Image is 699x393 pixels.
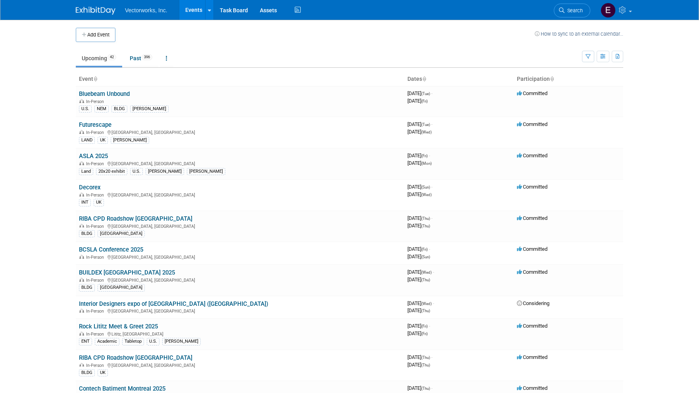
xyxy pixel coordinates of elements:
img: Elena Pantazopoulos [601,3,616,18]
a: ASLA 2025 [79,153,108,160]
span: Vectorworks, Inc. [125,7,167,13]
span: - [433,300,434,306]
a: BCSLA Conference 2025 [79,246,143,253]
span: [DATE] [407,307,430,313]
span: 396 [142,54,152,60]
span: (Fri) [421,247,428,252]
span: [DATE] [407,300,434,306]
span: - [429,153,430,158]
div: [PERSON_NAME] [187,168,225,175]
span: [DATE] [407,191,432,197]
span: Committed [517,323,547,329]
div: BLDG [111,105,127,113]
a: Contech Batiment Montreal 2025 [79,385,165,392]
div: ENT [79,338,92,345]
span: - [431,215,432,221]
span: (Wed) [421,193,432,197]
a: BUILDEX [GEOGRAPHIC_DATA] 2025 [79,269,175,276]
span: - [433,269,434,275]
div: [GEOGRAPHIC_DATA], [GEOGRAPHIC_DATA] [79,191,401,198]
span: (Sun) [421,185,430,189]
div: BLDG [79,284,95,291]
span: (Thu) [421,309,430,313]
div: [GEOGRAPHIC_DATA] [98,284,145,291]
div: [GEOGRAPHIC_DATA], [GEOGRAPHIC_DATA] [79,277,401,283]
span: (Thu) [421,216,430,221]
div: [PERSON_NAME] [111,137,149,144]
a: Bluebeam Unbound [79,90,130,97]
span: In-Person [86,278,106,283]
span: Committed [517,215,547,221]
span: [DATE] [407,269,434,275]
span: Considering [517,300,549,306]
span: (Tue) [421,92,430,96]
div: UK [98,137,108,144]
th: Dates [404,72,514,86]
a: Decorex [79,184,101,191]
span: [DATE] [407,215,432,221]
span: [DATE] [407,246,430,252]
div: UK [94,199,104,206]
img: In-Person Event [79,161,84,165]
span: [DATE] [407,277,430,282]
span: Committed [517,153,547,158]
a: Futurescape [79,121,111,128]
span: (Tue) [421,122,430,127]
span: [DATE] [407,121,432,127]
span: In-Person [86,130,106,135]
div: Lititz, [GEOGRAPHIC_DATA] [79,330,401,337]
span: (Thu) [421,355,430,360]
span: (Fri) [421,154,428,158]
span: Committed [517,385,547,391]
span: (Thu) [421,278,430,282]
img: In-Person Event [79,332,84,336]
img: In-Person Event [79,224,84,228]
span: (Sun) [421,255,430,259]
a: Sort by Start Date [422,76,426,82]
span: - [431,121,432,127]
div: [GEOGRAPHIC_DATA], [GEOGRAPHIC_DATA] [79,307,401,314]
span: (Fri) [421,99,428,103]
span: (Wed) [421,130,432,134]
div: LAND [79,137,95,144]
span: (Wed) [421,301,432,306]
span: Committed [517,90,547,96]
a: Sort by Participation Type [550,76,554,82]
span: - [431,184,432,190]
a: RIBA CPD Roadshow [GEOGRAPHIC_DATA] [79,215,192,222]
div: U.S. [79,105,92,113]
img: In-Person Event [79,130,84,134]
div: [GEOGRAPHIC_DATA], [GEOGRAPHIC_DATA] [79,223,401,229]
img: In-Person Event [79,193,84,196]
div: [GEOGRAPHIC_DATA], [GEOGRAPHIC_DATA] [79,362,401,368]
div: [GEOGRAPHIC_DATA] [98,230,145,237]
span: (Thu) [421,363,430,367]
div: Tabletop [122,338,144,345]
th: Event [76,72,404,86]
span: In-Person [86,161,106,166]
div: Land [79,168,93,175]
span: - [429,323,430,329]
span: Committed [517,121,547,127]
span: In-Person [86,332,106,337]
img: In-Person Event [79,278,84,282]
span: [DATE] [407,129,432,135]
span: In-Person [86,309,106,314]
span: (Thu) [421,386,430,391]
a: How to sync to an external calendar... [535,31,623,37]
span: [DATE] [407,184,432,190]
div: UK [98,369,108,376]
div: BLDG [79,230,95,237]
span: [DATE] [407,323,430,329]
span: - [431,385,432,391]
span: [DATE] [407,98,428,104]
a: Sort by Event Name [93,76,97,82]
img: In-Person Event [79,99,84,103]
div: Academic [95,338,119,345]
span: [DATE] [407,330,428,336]
span: [DATE] [407,160,432,166]
div: [PERSON_NAME] [130,105,169,113]
span: [DATE] [407,354,432,360]
div: [GEOGRAPHIC_DATA], [GEOGRAPHIC_DATA] [79,160,401,166]
span: In-Person [86,255,106,260]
